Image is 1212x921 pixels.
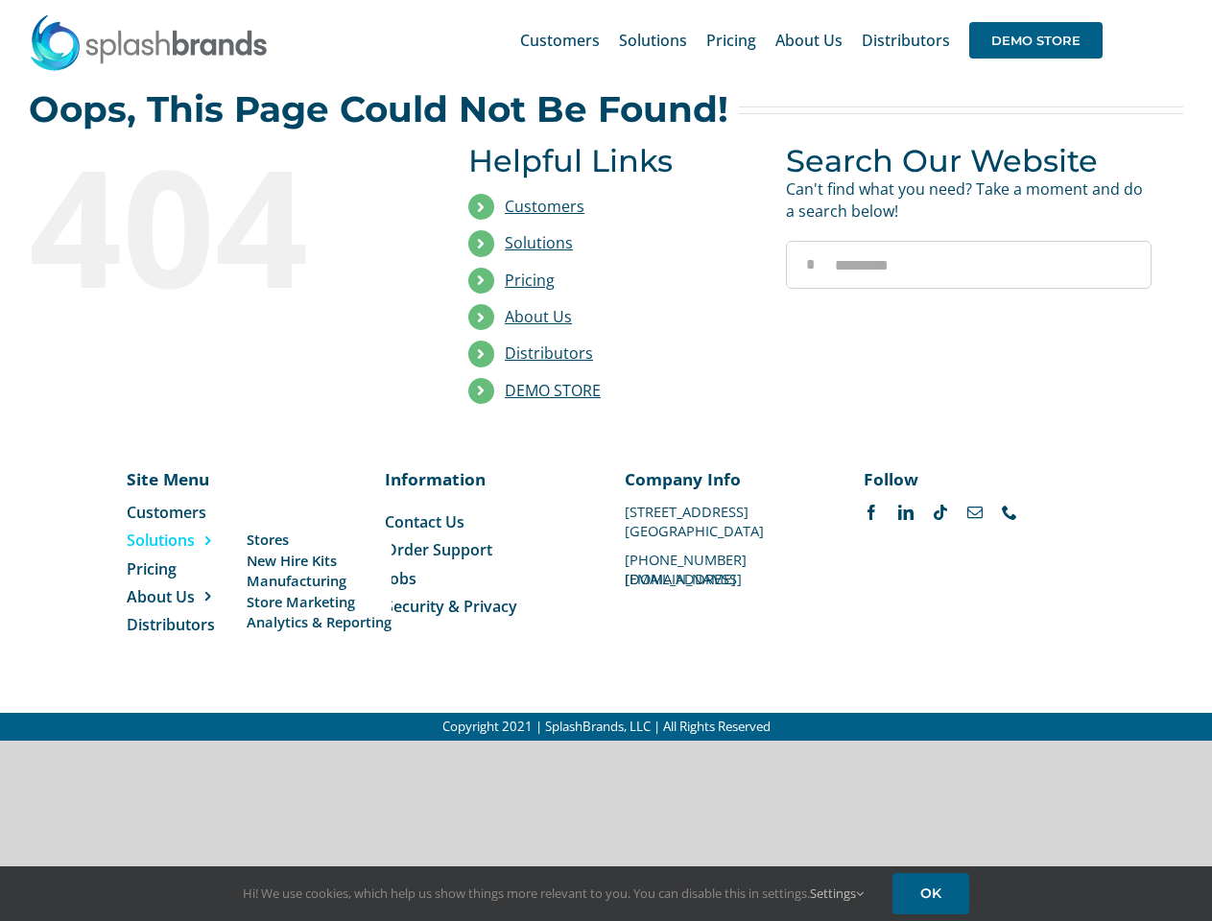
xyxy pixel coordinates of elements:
a: tiktok [933,505,948,520]
a: Pricing [706,10,756,71]
a: About Us [127,586,256,607]
a: Contact Us [385,511,587,532]
span: Manufacturing [247,571,346,591]
div: 404 [29,143,394,306]
a: Pricing [505,270,555,291]
span: DEMO STORE [969,22,1103,59]
p: Follow [864,467,1066,490]
a: Customers [505,196,584,217]
a: Analytics & Reporting [247,612,392,632]
a: Stores [247,530,392,550]
span: Security & Privacy [385,596,517,617]
a: Store Marketing [247,592,392,612]
a: Distributors [127,614,256,635]
a: Solutions [505,232,573,253]
input: Search... [786,241,1152,289]
span: Customers [127,502,206,523]
a: facebook [864,505,879,520]
a: Solutions [127,530,256,551]
span: Distributors [862,33,950,48]
span: Customers [520,33,600,48]
span: Solutions [127,530,195,551]
a: DEMO STORE [969,10,1103,71]
a: DEMO STORE [505,380,601,401]
nav: Menu [127,502,256,636]
span: Order Support [385,539,492,560]
p: Company Info [625,467,827,490]
span: New Hire Kits [247,551,337,571]
a: Jobs [385,568,587,589]
a: linkedin [898,505,914,520]
span: Hi! We use cookies, which help us show things more relevant to you. You can disable this in setti... [243,885,864,902]
p: Information [385,467,587,490]
a: OK [892,873,969,914]
span: About Us [775,33,843,48]
a: mail [967,505,983,520]
span: Jobs [385,568,416,589]
p: Can't find what you need? Take a moment and do a search below! [786,178,1152,222]
span: Pricing [706,33,756,48]
span: Stores [247,530,289,550]
a: Manufacturing [247,571,392,591]
a: New Hire Kits [247,551,392,571]
span: About Us [127,586,195,607]
h3: Helpful Links [468,143,757,178]
nav: Menu [385,511,587,618]
span: Store Marketing [247,592,355,612]
p: Site Menu [127,467,256,490]
span: Distributors [127,614,215,635]
a: Distributors [505,342,593,364]
span: Pricing [127,558,177,579]
h2: Oops, This Page Could Not Be Found! [29,90,728,129]
input: Search [786,241,834,289]
a: phone [1002,505,1017,520]
a: Pricing [127,558,256,579]
a: Security & Privacy [385,596,587,617]
nav: Main Menu [520,10,1103,71]
h3: Search Our Website [786,143,1152,178]
a: Order Support [385,539,587,560]
span: Contact Us [385,511,464,532]
a: Customers [520,10,600,71]
a: Customers [127,502,256,523]
span: Solutions [619,33,687,48]
a: Settings [810,885,864,902]
img: SplashBrands.com Logo [29,13,269,71]
a: Distributors [862,10,950,71]
a: About Us [505,306,572,327]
